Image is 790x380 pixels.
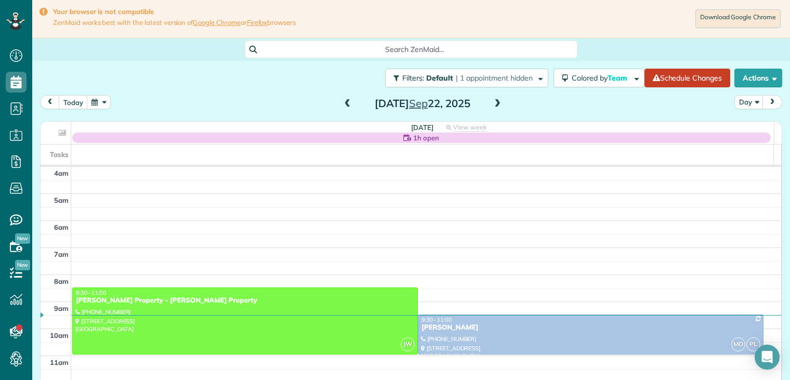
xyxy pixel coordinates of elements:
strong: Your browser is not compatible [53,7,296,16]
span: [DATE] [411,123,433,132]
span: 8am [54,277,69,285]
span: 11am [50,358,69,366]
div: [PERSON_NAME] Property - [PERSON_NAME] Property [75,296,415,305]
a: Filters: Default | 1 appointment hidden [380,69,548,87]
span: 10am [50,331,69,339]
span: 7am [54,250,69,258]
a: Firefox [247,18,268,27]
a: Schedule Changes [644,69,730,87]
span: JW [401,337,415,351]
span: View week [453,123,486,132]
div: [PERSON_NAME] [421,323,760,332]
span: MD [731,337,745,351]
a: Google Chrome [193,18,241,27]
span: Default [426,73,454,83]
div: Open Intercom Messenger [755,345,780,370]
span: 1h open [413,133,439,143]
span: 8:30 - 11:00 [76,289,106,296]
button: today [59,95,88,109]
span: PL [746,337,760,351]
span: New [15,233,30,244]
span: 4am [54,169,69,177]
span: 9am [54,304,69,312]
span: Tasks [50,150,69,159]
button: next [762,95,782,109]
button: prev [40,95,60,109]
h2: [DATE] 22, 2025 [358,98,488,109]
span: Sep [409,97,428,110]
span: ZenMaid works best with the latest version of or browsers [53,18,296,27]
button: Filters: Default | 1 appointment hidden [385,69,548,87]
a: Download Google Chrome [695,9,781,28]
span: Colored by [572,73,631,83]
button: Colored byTeam [554,69,644,87]
button: Actions [734,69,782,87]
span: Filters: [402,73,424,83]
span: | 1 appointment hidden [456,73,533,83]
span: 6am [54,223,69,231]
span: Team [608,73,629,83]
span: 9:30 - 11:00 [422,316,452,323]
span: New [15,260,30,270]
button: Day [734,95,763,109]
span: 5am [54,196,69,204]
